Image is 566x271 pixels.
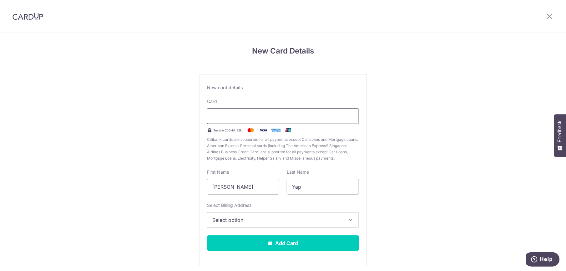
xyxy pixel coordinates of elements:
[287,179,359,195] input: Cardholder Last Name
[557,120,563,142] span: Feedback
[207,212,359,228] button: Select option
[212,112,354,120] iframe: Secure card payment input frame
[287,169,309,175] label: Last Name
[270,126,282,134] img: .alt.amex
[213,128,242,133] span: Secure 256-bit SSL
[207,98,217,105] label: Card
[526,252,560,268] iframe: Opens a widget where you can find more information
[13,13,43,20] img: CardUp
[257,126,270,134] img: Visa
[212,216,342,224] span: Select option
[207,235,359,251] button: Add Card
[207,179,279,195] input: Cardholder First Name
[282,126,295,134] img: .alt.unionpay
[207,84,359,91] div: New card details
[207,136,359,161] span: Citibank cards are supported for all payments except Car Loans and Mortgage Loans. American Expre...
[207,169,229,175] label: First Name
[207,202,251,208] label: Select Billing Address
[554,114,566,157] button: Feedback - Show survey
[245,126,257,134] img: Mastercard
[199,45,367,57] h4: New Card Details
